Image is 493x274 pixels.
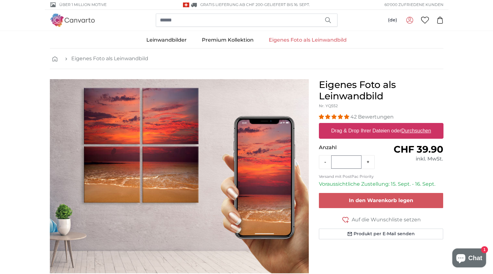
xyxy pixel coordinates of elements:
[352,216,421,224] span: Auf die Wunschliste setzen
[319,193,443,208] button: In den Warenkorb legen
[263,2,310,7] span: -
[50,14,95,26] img: Canvarto
[401,128,431,133] u: Durchsuchen
[319,144,381,151] p: Anzahl
[50,79,309,273] div: 1 of 1
[350,114,394,120] span: 42 Bewertungen
[139,32,194,48] a: Leinwandbilder
[194,32,261,48] a: Premium Kollektion
[319,180,443,188] p: Voraussichtliche Zustellung: 15. Sept. - 16. Sept.
[329,125,434,137] label: Drag & Drop Ihrer Dateien oder
[59,2,107,8] span: Über 1 Million Motive
[381,155,443,163] div: inkl. MwSt.
[183,3,189,7] img: Schweiz
[200,2,263,7] span: GRATIS Lieferung ab CHF 200
[319,174,443,179] p: Versand mit PostPac Priority
[361,156,374,168] button: +
[319,156,331,168] button: -
[383,15,402,26] button: (de)
[319,103,338,108] span: Nr. YQ552
[50,79,309,273] img: personalised-canvas-print
[384,2,443,8] span: 60'000 ZUFRIEDENE KUNDEN
[264,2,310,7] span: Geliefert bis 16. Sept.
[71,55,148,62] a: Eigenes Foto als Leinwandbild
[319,216,443,224] button: Auf die Wunschliste setzen
[394,143,443,155] span: CHF 39.90
[450,248,488,269] inbox-online-store-chat: Onlineshop-Chat von Shopify
[50,49,443,69] nav: breadcrumbs
[319,79,443,102] h1: Eigenes Foto als Leinwandbild
[319,114,350,120] span: 4.98 stars
[261,32,354,48] a: Eigenes Foto als Leinwandbild
[349,197,413,203] span: In den Warenkorb legen
[319,229,443,239] button: Produkt per E-Mail senden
